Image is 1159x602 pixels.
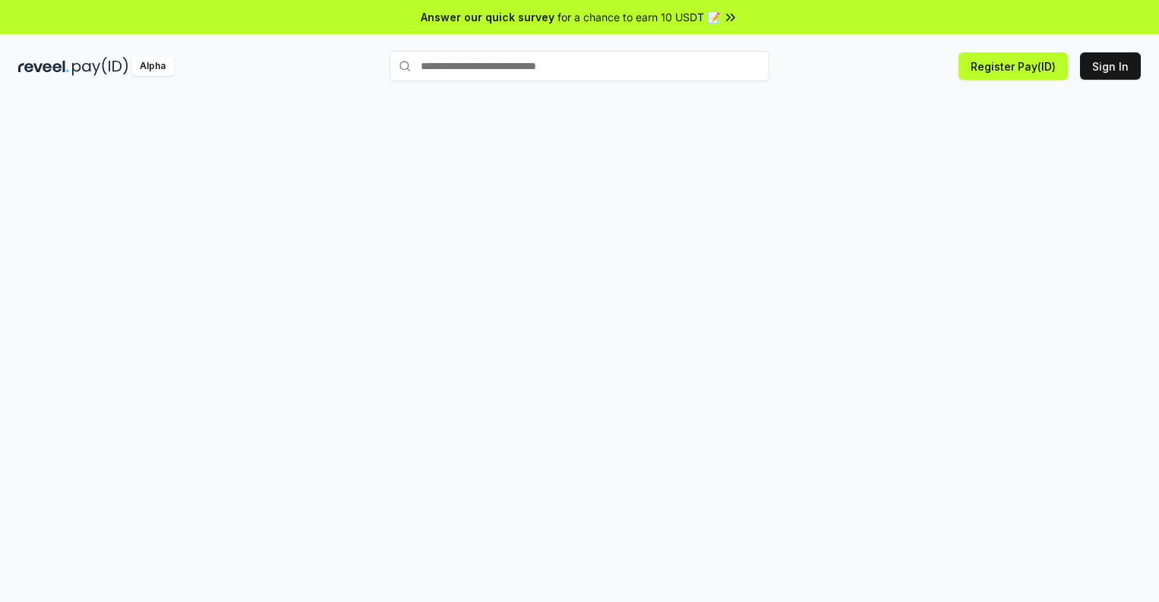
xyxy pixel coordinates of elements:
[421,9,554,25] span: Answer our quick survey
[72,57,128,76] img: pay_id
[18,57,69,76] img: reveel_dark
[131,57,174,76] div: Alpha
[958,52,1068,80] button: Register Pay(ID)
[557,9,720,25] span: for a chance to earn 10 USDT 📝
[1080,52,1141,80] button: Sign In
